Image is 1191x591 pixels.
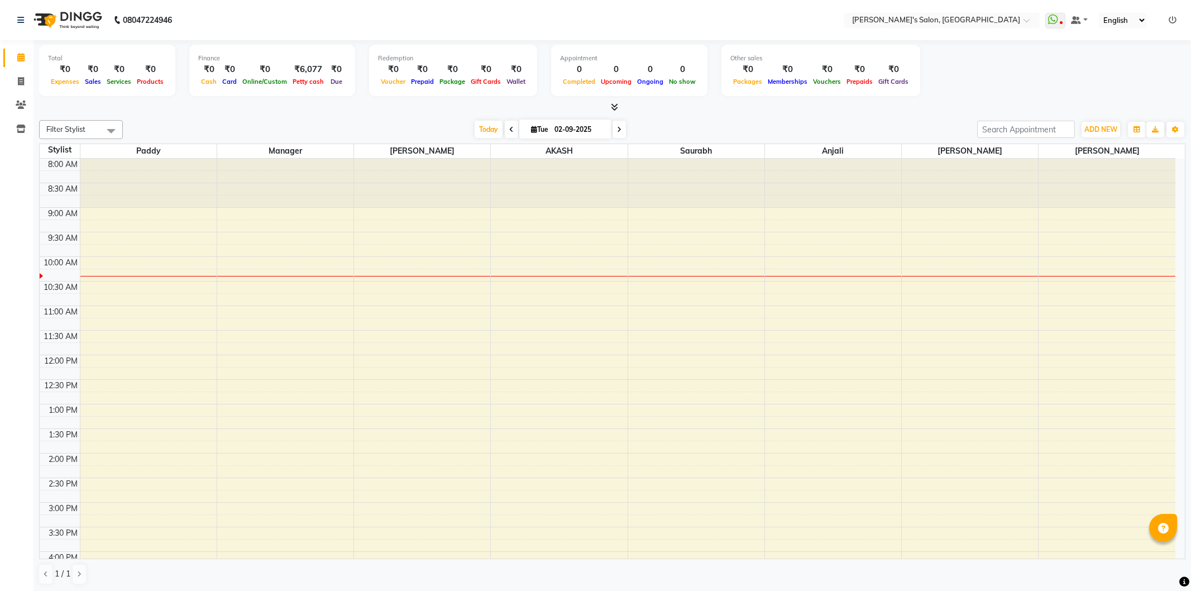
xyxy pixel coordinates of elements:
[437,63,468,76] div: ₹0
[41,257,80,269] div: 10:00 AM
[475,121,503,138] span: Today
[82,78,104,85] span: Sales
[80,144,217,158] span: Paddy
[1144,546,1180,580] iframe: chat widget
[46,232,80,244] div: 9:30 AM
[491,144,627,158] span: AKASH
[290,78,327,85] span: Petty cash
[634,63,666,76] div: 0
[551,121,607,138] input: 2025-09-02
[730,54,911,63] div: Other sales
[46,404,80,416] div: 1:00 PM
[327,63,346,76] div: ₹0
[810,78,844,85] span: Vouchers
[560,63,598,76] div: 0
[217,144,353,158] span: Manager
[46,208,80,220] div: 9:00 AM
[528,125,551,134] span: Tue
[437,78,468,85] span: Package
[765,63,810,76] div: ₹0
[598,78,634,85] span: Upcoming
[634,78,666,85] span: Ongoing
[46,429,80,441] div: 1:30 PM
[198,54,346,63] div: Finance
[628,144,764,158] span: Saurabh
[810,63,844,76] div: ₹0
[198,63,219,76] div: ₹0
[123,4,172,36] b: 08047224946
[46,183,80,195] div: 8:30 AM
[48,63,82,76] div: ₹0
[48,54,166,63] div: Total
[219,63,240,76] div: ₹0
[977,121,1075,138] input: Search Appointment
[876,78,911,85] span: Gift Cards
[876,63,911,76] div: ₹0
[504,63,528,76] div: ₹0
[408,63,437,76] div: ₹0
[198,78,219,85] span: Cash
[41,282,80,293] div: 10:30 AM
[240,63,290,76] div: ₹0
[666,63,699,76] div: 0
[290,63,327,76] div: ₹6,077
[42,380,80,392] div: 12:30 PM
[219,78,240,85] span: Card
[598,63,634,76] div: 0
[46,454,80,465] div: 2:00 PM
[28,4,105,36] img: logo
[134,63,166,76] div: ₹0
[378,54,528,63] div: Redemption
[468,78,504,85] span: Gift Cards
[666,78,699,85] span: No show
[46,125,85,134] span: Filter Stylist
[134,78,166,85] span: Products
[844,63,876,76] div: ₹0
[354,144,490,158] span: [PERSON_NAME]
[504,78,528,85] span: Wallet
[560,78,598,85] span: Completed
[408,78,437,85] span: Prepaid
[1084,125,1117,134] span: ADD NEW
[902,144,1038,158] span: [PERSON_NAME]
[41,331,80,342] div: 11:30 AM
[46,478,80,490] div: 2:30 PM
[104,78,134,85] span: Services
[730,78,765,85] span: Packages
[730,63,765,76] div: ₹0
[82,63,104,76] div: ₹0
[104,63,134,76] div: ₹0
[378,78,408,85] span: Voucher
[328,78,345,85] span: Due
[765,78,810,85] span: Memberships
[765,144,901,158] span: Anjali
[48,78,82,85] span: Expenses
[46,503,80,514] div: 3:00 PM
[240,78,290,85] span: Online/Custom
[1039,144,1175,158] span: [PERSON_NAME]
[55,568,70,580] span: 1 / 1
[468,63,504,76] div: ₹0
[46,159,80,170] div: 8:00 AM
[40,144,80,156] div: Stylist
[844,78,876,85] span: Prepaids
[378,63,408,76] div: ₹0
[41,306,80,318] div: 11:00 AM
[1082,122,1120,137] button: ADD NEW
[46,552,80,564] div: 4:00 PM
[560,54,699,63] div: Appointment
[46,527,80,539] div: 3:30 PM
[42,355,80,367] div: 12:00 PM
